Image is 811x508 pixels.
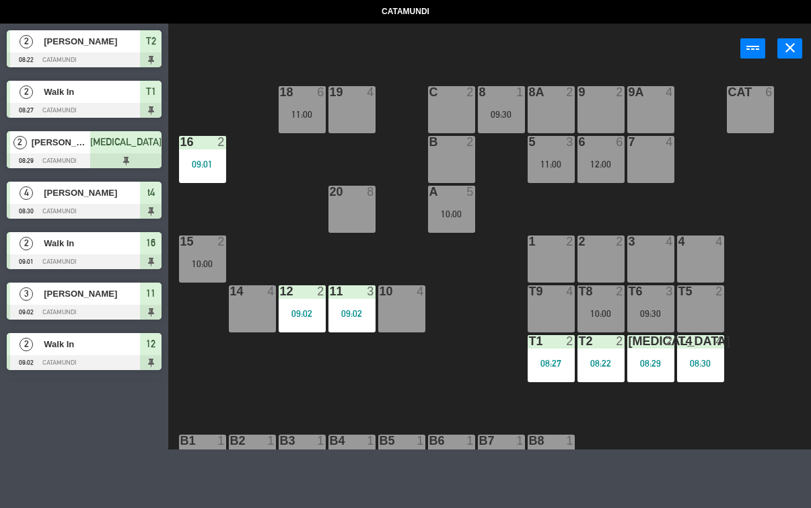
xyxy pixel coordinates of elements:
[528,359,575,368] div: 08:27
[20,237,33,250] span: 2
[577,359,625,368] div: 08:22
[20,186,33,200] span: 4
[44,186,140,200] span: [PERSON_NAME]
[516,86,524,98] div: 1
[528,159,575,169] div: 11:00
[666,285,674,297] div: 3
[146,235,155,251] span: 16
[529,335,530,347] div: T1
[715,235,724,248] div: 4
[627,309,674,318] div: 09:30
[429,86,430,98] div: C
[678,285,679,297] div: T5
[627,359,674,368] div: 08:29
[280,285,281,297] div: 12
[179,259,226,268] div: 10:00
[328,309,376,318] div: 09:02
[479,435,480,447] div: B7
[20,338,33,351] span: 2
[577,309,625,318] div: 10:00
[616,235,624,248] div: 2
[367,285,375,297] div: 3
[616,285,624,297] div: 2
[44,85,140,99] span: Walk In
[317,435,325,447] div: 1
[678,235,679,248] div: 4
[44,236,140,250] span: Walk In
[466,86,474,98] div: 2
[529,435,530,447] div: B8
[20,287,33,301] span: 3
[146,285,155,301] span: 11
[429,186,430,198] div: A
[529,136,530,148] div: 5
[367,86,375,98] div: 4
[20,85,33,99] span: 2
[666,235,674,248] div: 4
[429,136,430,148] div: B
[577,159,625,169] div: 12:00
[429,435,430,447] div: B6
[479,86,480,98] div: 8
[44,287,140,301] span: [PERSON_NAME]
[529,86,530,98] div: 8A
[566,335,574,347] div: 2
[230,285,231,297] div: 14
[180,435,181,447] div: B1
[367,435,375,447] div: 1
[715,285,724,297] div: 2
[317,86,325,98] div: 6
[44,337,140,351] span: Walk In
[566,136,574,148] div: 3
[666,136,674,148] div: 4
[230,435,231,447] div: B2
[13,136,27,149] span: 2
[777,38,802,59] button: close
[146,83,156,100] span: T1
[566,235,574,248] div: 2
[478,110,525,119] div: 09:30
[616,136,624,148] div: 6
[466,136,474,148] div: 2
[32,135,90,149] span: [PERSON_NAME]
[44,34,140,48] span: [PERSON_NAME]
[280,435,281,447] div: B3
[280,86,281,98] div: 18
[180,235,181,248] div: 15
[765,86,773,98] div: 6
[417,285,425,297] div: 4
[740,38,765,59] button: power_input
[146,336,155,352] span: 12
[90,134,162,150] span: [MEDICAL_DATA]
[217,435,225,447] div: 1
[146,33,156,49] span: T2
[180,136,181,148] div: 16
[782,40,798,56] i: close
[666,86,674,98] div: 4
[367,186,375,198] div: 8
[728,86,729,98] div: Cat
[566,435,574,447] div: 1
[529,285,530,297] div: T9
[147,184,155,201] span: t4
[616,86,624,98] div: 2
[279,309,326,318] div: 09:02
[217,136,225,148] div: 2
[267,435,275,447] div: 1
[417,435,425,447] div: 1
